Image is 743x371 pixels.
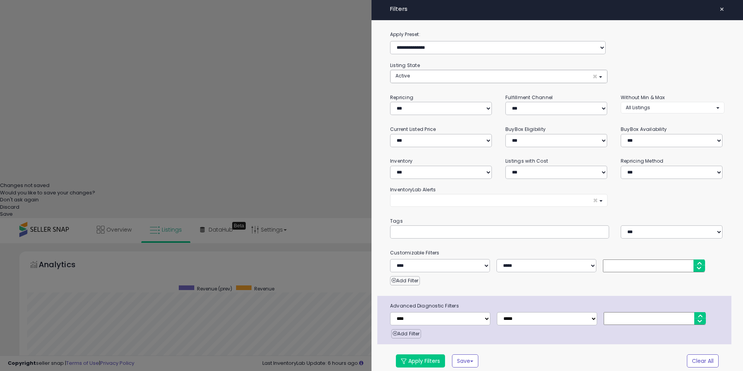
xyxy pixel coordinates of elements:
[390,276,420,285] button: Add Filter
[687,354,719,368] button: Clear All
[384,249,730,257] small: Customizable Filters
[384,217,730,225] small: Tags
[391,329,421,338] button: Add Filter
[396,354,445,368] button: Apply Filters
[452,354,478,368] button: Save
[384,302,731,310] span: Advanced Diagnostic Filters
